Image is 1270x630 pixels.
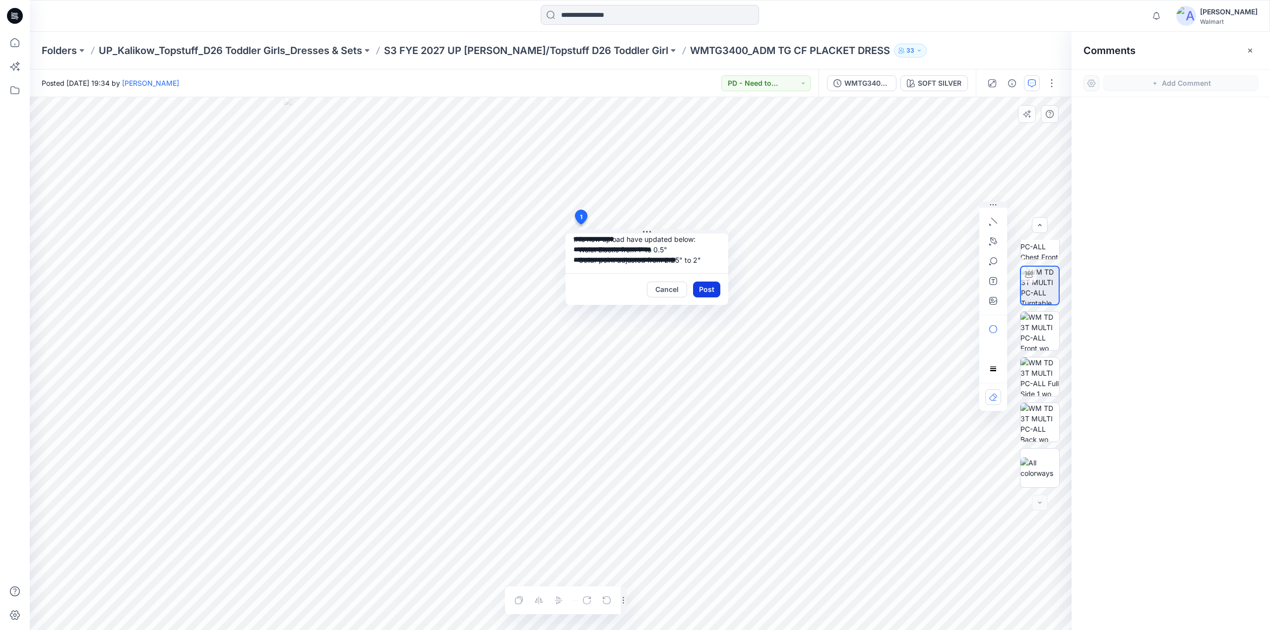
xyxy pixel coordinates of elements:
div: Walmart [1200,18,1258,25]
button: WMTG3400_ADM TG CF PLACKET DRESS 10.13 [827,75,896,91]
button: Add Comment [1103,75,1258,91]
img: WM TD 3T MULTI PC-ALL Turntable with Avatar [1021,267,1059,304]
a: S3 FYE 2027 UP [PERSON_NAME]/Topstuff D26 Toddler Girl [384,44,668,57]
img: WM TD 3T MULTI PC-ALL Chest Front [1020,221,1059,259]
button: Post [693,282,720,297]
img: WM TD 3T MULTI PC-ALL Back wo Avatar [1020,403,1059,442]
button: Details [1004,75,1020,91]
a: UP_Kalikow_Topstuff_D26 Toddler Girls_Dresses & Sets [99,44,362,57]
div: [PERSON_NAME] [1200,6,1258,18]
span: Posted [DATE] 19:34 by [42,78,179,88]
a: Folders [42,44,77,57]
button: SOFT SILVER [900,75,968,91]
img: All colorways [1020,458,1059,478]
img: WM TD 3T MULTI PC-ALL Full Side 1 wo Avatar [1020,357,1059,396]
div: WMTG3400_ADM TG CF PLACKET DRESS 10.13 [844,78,890,89]
img: WM TD 3T MULTI PC-ALL Front wo Avatar [1020,312,1059,350]
div: SOFT SILVER [918,78,961,89]
p: 33 [906,45,914,56]
h2: Comments [1083,45,1136,57]
img: avatar [1176,6,1196,26]
button: 33 [894,44,927,57]
p: WMTG3400_ADM TG CF PLACKET DRESS [690,44,890,57]
a: [PERSON_NAME] [122,79,179,87]
span: 1 [580,213,582,222]
button: Cancel [647,282,687,297]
